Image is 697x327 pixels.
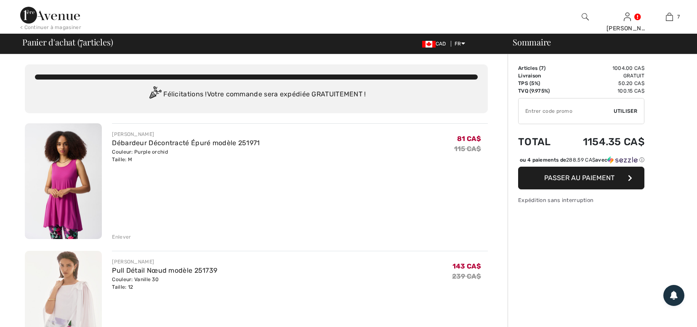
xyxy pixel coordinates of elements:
[112,148,260,163] div: Couleur: Purple orchid Taille: M
[562,80,644,87] td: 50.20 CA$
[541,65,544,71] span: 7
[454,145,481,153] s: 115 CA$
[146,86,163,103] img: Congratulation2.svg
[519,98,614,124] input: Code promo
[518,72,562,80] td: Livraison
[80,36,83,47] span: 7
[649,12,690,22] a: 7
[562,72,644,80] td: Gratuit
[582,12,589,22] img: recherche
[624,13,631,21] a: Se connecter
[112,130,260,138] div: [PERSON_NAME]
[112,258,217,266] div: [PERSON_NAME]
[518,156,644,167] div: ou 4 paiements de288.59 CA$avecSezzle Cliquez pour en savoir plus sur Sezzle
[20,24,81,31] div: < Continuer à magasiner
[422,41,450,47] span: CAD
[112,233,131,241] div: Enlever
[518,64,562,72] td: Articles ( )
[452,272,481,280] s: 239 CA$
[518,128,562,156] td: Total
[422,41,436,48] img: Canadian Dollar
[503,38,692,46] div: Sommaire
[35,86,478,103] div: Félicitations ! Votre commande sera expédiée GRATUITEMENT !
[112,276,217,291] div: Couleur: Vanille 30 Taille: 12
[20,7,80,24] img: 1ère Avenue
[562,128,644,156] td: 1154.35 CA$
[112,266,217,274] a: Pull Détail Nœud modèle 251739
[518,80,562,87] td: TPS (5%)
[562,64,644,72] td: 1004.00 CA$
[607,156,638,164] img: Sezzle
[666,12,673,22] img: Mon panier
[544,174,615,182] span: Passer au paiement
[566,157,595,163] span: 288.59 CA$
[518,87,562,95] td: TVQ (9.975%)
[518,196,644,204] div: Expédition sans interruption
[22,38,113,46] span: Panier d'achat ( articles)
[455,41,465,47] span: FR
[452,262,481,270] span: 143 CA$
[644,302,689,323] iframe: Ouvre un widget dans lequel vous pouvez chatter avec l’un de nos agents
[518,167,644,189] button: Passer au paiement
[562,87,644,95] td: 100.15 CA$
[607,24,648,33] div: [PERSON_NAME]
[520,156,644,164] div: ou 4 paiements de avec
[614,107,637,115] span: Utiliser
[677,13,680,21] span: 7
[457,135,481,143] span: 81 CA$
[624,12,631,22] img: Mes infos
[25,123,102,239] img: Débardeur Décontracté Épuré modèle 251971
[112,139,260,147] a: Débardeur Décontracté Épuré modèle 251971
